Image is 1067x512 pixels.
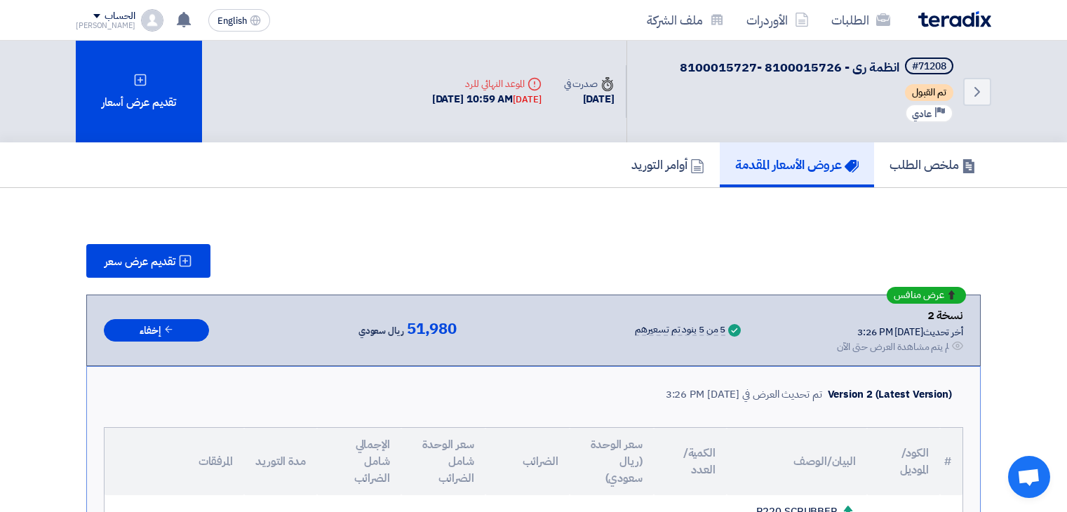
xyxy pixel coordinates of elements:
div: [DATE] [564,91,615,107]
div: Version 2 (Latest Version) [828,386,952,403]
th: الكمية/العدد [654,428,727,495]
div: لم يتم مشاهدة العرض حتى الآن [837,339,949,354]
div: [DATE] 10:59 AM [432,91,542,107]
h5: انظمة رى - 8100015726 -8100015727 [680,58,956,77]
span: تم القبول [905,84,953,101]
h5: ملخص الطلب [890,156,976,173]
div: صدرت في [564,76,615,91]
a: ملخص الطلب [874,142,991,187]
button: إخفاء [104,319,209,342]
span: عرض منافس [894,290,944,300]
span: 51,980 [407,321,457,337]
span: ريال سعودي [358,323,404,339]
div: [PERSON_NAME] [76,22,135,29]
div: الموعد النهائي للرد [432,76,542,91]
th: # [940,428,962,495]
div: أخر تحديث [DATE] 3:26 PM [837,325,963,339]
div: [DATE] [513,93,541,107]
button: تقديم عرض سعر [86,244,210,278]
button: English [208,9,270,32]
span: تقديم عرض سعر [105,256,175,267]
a: أوامر التوريد [616,142,720,187]
th: الإجمالي شامل الضرائب [317,428,401,495]
img: Teradix logo [918,11,991,27]
th: الكود/الموديل [867,428,940,495]
img: profile_test.png [141,9,163,32]
h5: عروض الأسعار المقدمة [735,156,859,173]
a: عروض الأسعار المقدمة [720,142,874,187]
a: الطلبات [820,4,901,36]
th: سعر الوحدة (ريال سعودي) [570,428,654,495]
span: عادي [912,107,932,121]
a: الأوردرات [735,4,820,36]
th: الضرائب [485,428,570,495]
h5: أوامر التوريد [631,156,704,173]
th: البيان/الوصف [727,428,867,495]
div: تم تحديث العرض في [DATE] 3:26 PM [666,386,822,403]
div: #71208 [912,62,946,72]
th: المرفقات [105,428,244,495]
span: انظمة رى - 8100015726 -8100015727 [680,58,899,76]
div: نسخة 2 [837,306,963,325]
div: الحساب [105,11,135,22]
span: English [217,16,247,26]
th: سعر الوحدة شامل الضرائب [401,428,485,495]
th: مدة التوريد [244,428,317,495]
a: دردشة مفتوحة [1008,456,1050,498]
div: تقديم عرض أسعار [76,41,202,142]
div: 5 من 5 بنود تم تسعيرهم [635,325,725,336]
a: ملف الشركة [636,4,735,36]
